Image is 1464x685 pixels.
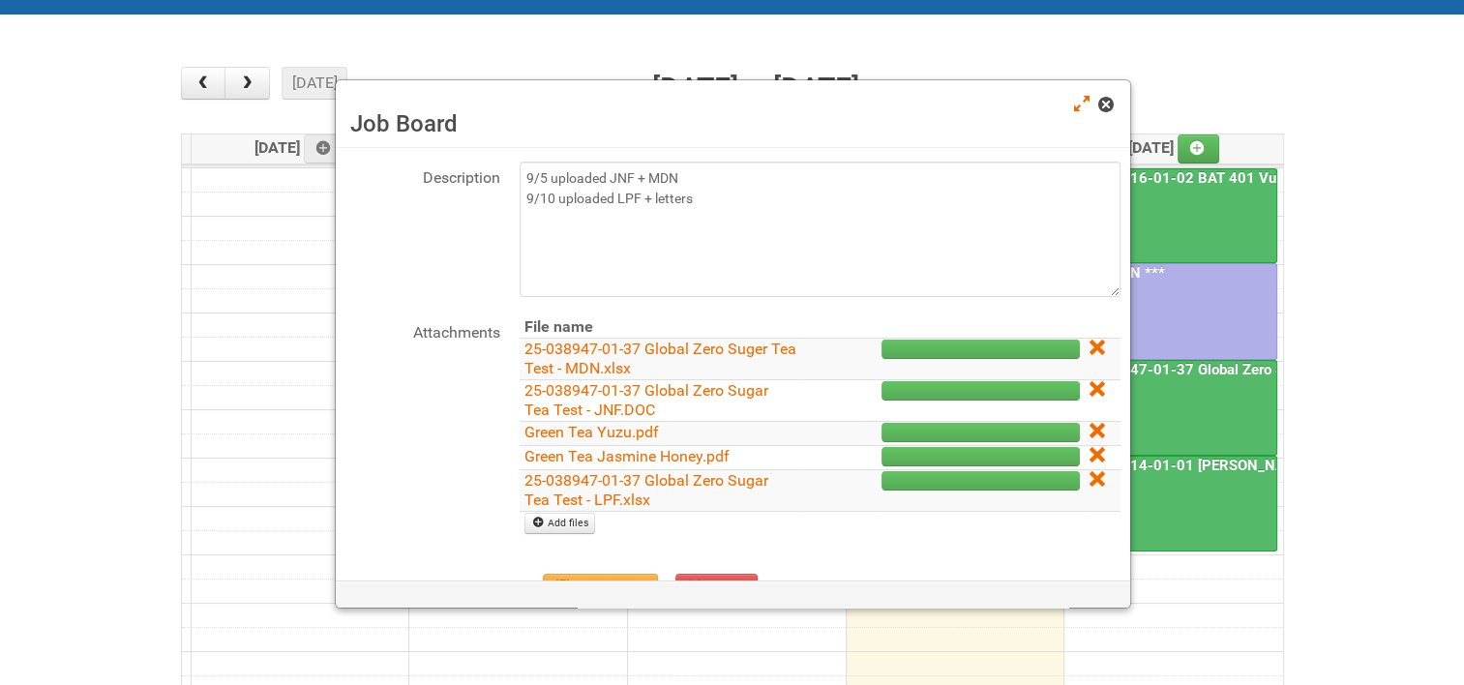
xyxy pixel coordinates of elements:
[1068,169,1357,187] a: 24-079516-01-02 BAT 401 Vuse Box RCT
[520,316,801,339] th: File name
[524,423,659,441] a: Green Tea Yuzu.pdf
[1066,456,1277,551] a: 25-050914-01-01 [PERSON_NAME] C&U
[524,381,768,419] a: 25-038947-01-37 Global Zero Sugar Tea Test - JNF.DOC
[1178,134,1220,164] a: Add an event
[1068,361,1376,378] a: 25-038947-01-37 Global Zero Sugar Tea Test
[675,574,759,603] button: Delete
[254,138,346,157] span: [DATE]
[524,471,768,509] a: 25-038947-01-37 Global Zero Sugar Tea Test - LPF.xlsx
[1128,138,1220,157] span: [DATE]
[304,134,346,164] a: Add an event
[652,67,859,111] h2: [DATE] – [DATE]
[524,340,796,377] a: 25-038947-01-37 Global Zero Suger Tea Test - MDN.xlsx
[345,162,500,190] label: Description
[282,67,347,100] button: [DATE]
[1066,360,1277,456] a: 25-038947-01-37 Global Zero Sugar Tea Test
[524,447,730,465] a: Green Tea Jasmine Honey.pdf
[524,513,595,534] a: Add files
[520,162,1120,297] textarea: 9/5 uploaded JNF + MDN 9/10 uploaded LPF + letters
[1068,457,1346,474] a: 25-050914-01-01 [PERSON_NAME] C&U
[350,109,1116,138] h3: Job Board
[543,574,658,603] button: Reschedule
[345,316,500,344] label: Attachments
[1066,168,1277,264] a: 24-079516-01-02 BAT 401 Vuse Box RCT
